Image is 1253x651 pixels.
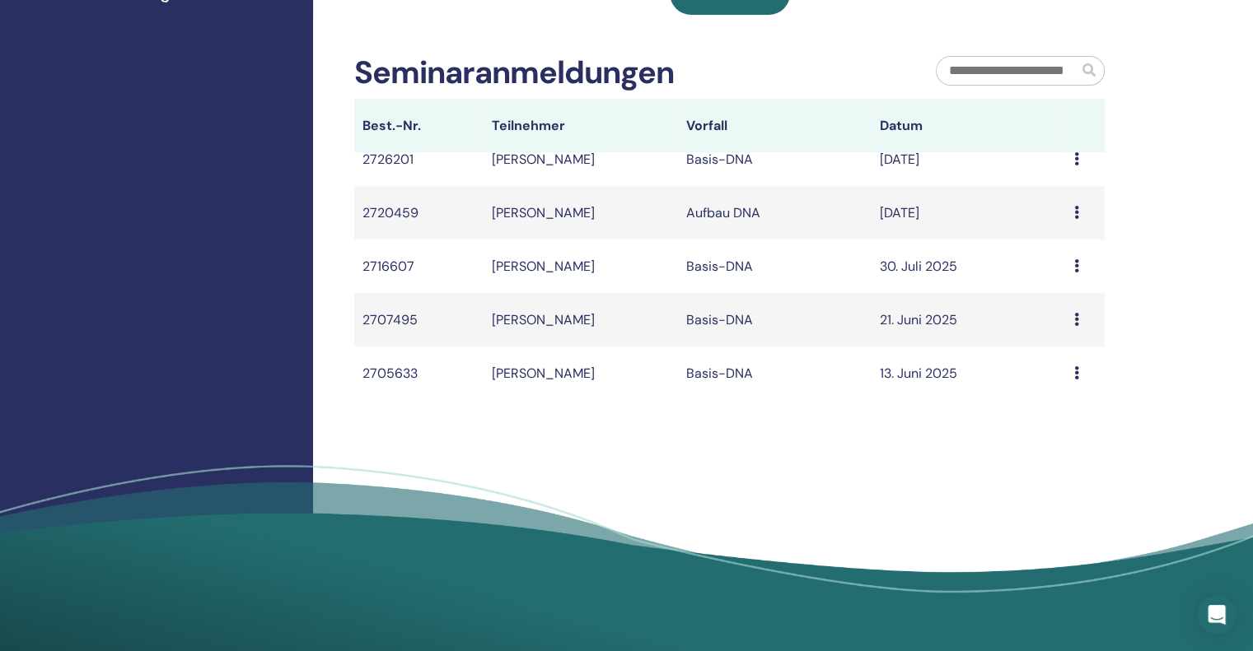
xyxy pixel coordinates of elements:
[880,151,919,168] font: [DATE]
[362,311,418,328] font: 2707495
[492,117,565,134] font: Teilnehmer
[686,365,753,382] font: Basis-DNA
[362,117,421,134] font: Best.-Nr.
[492,258,595,275] font: [PERSON_NAME]
[362,258,414,275] font: 2716607
[686,204,760,221] font: Aufbau DNA
[880,117,923,134] font: Datum
[880,311,957,328] font: 21. Juni 2025
[686,311,753,328] font: Basis-DNA
[362,365,418,382] font: 2705633
[880,365,957,382] font: 13. Juni 2025
[492,151,595,168] font: [PERSON_NAME]
[354,52,674,93] font: Seminaranmeldungen
[880,258,957,275] font: 30. Juli 2025
[686,117,727,134] font: Vorfall
[1197,595,1237,635] div: Öffnen Sie den Intercom Messenger
[880,204,919,221] font: [DATE]
[686,258,753,275] font: Basis-DNA
[492,311,595,328] font: [PERSON_NAME]
[362,151,414,168] font: 2726201
[492,204,595,221] font: [PERSON_NAME]
[686,151,753,168] font: Basis-DNA
[362,204,418,221] font: 2720459
[492,365,595,382] font: [PERSON_NAME]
